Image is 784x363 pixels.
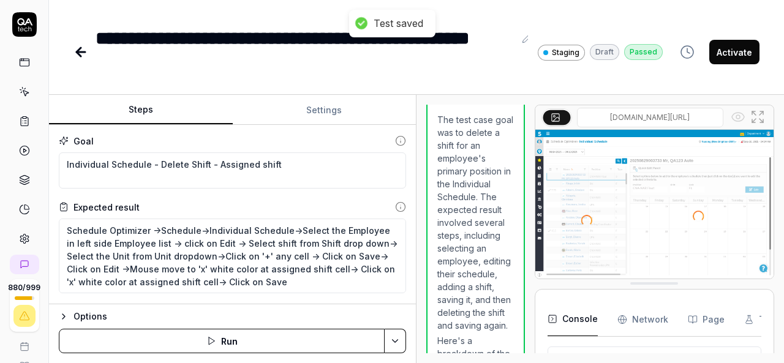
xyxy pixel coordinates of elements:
img: Screenshot [535,130,774,279]
a: New conversation [10,255,39,274]
div: Options [73,309,406,324]
a: Book a call with us [5,332,43,351]
button: Run [59,329,385,353]
button: Page [688,302,725,337]
button: Activate [709,40,759,64]
div: Passed [624,44,663,60]
div: Draft [590,44,619,60]
a: Staging [538,44,585,61]
div: Test saved [374,17,423,30]
div: Expected result [73,201,140,214]
div: Goal [73,135,94,148]
button: Console [548,302,598,337]
button: Settings [233,95,417,125]
button: Network [617,302,668,337]
button: Open in full screen [748,107,767,127]
span: Staging [552,47,579,58]
p: The test case goal was to delete a shift for an employee's primary position in the Individual Sch... [437,113,514,332]
button: View version history [673,40,702,64]
button: Steps [49,95,233,125]
button: Show all interative elements [728,107,748,127]
span: 880 / 999 [8,284,40,291]
button: Options [59,309,406,324]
